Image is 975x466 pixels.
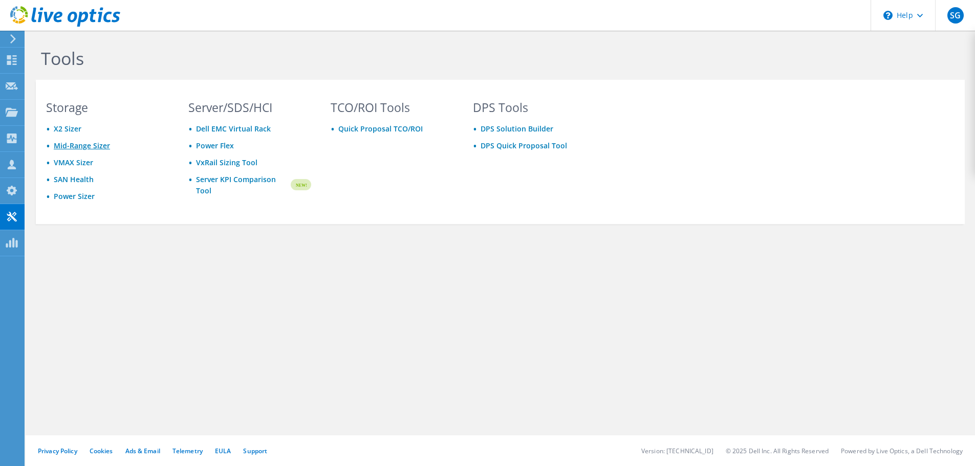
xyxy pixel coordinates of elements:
[54,191,95,201] a: Power Sizer
[331,102,453,113] h3: TCO/ROI Tools
[641,447,713,455] li: Version: [TECHNICAL_ID]
[38,447,77,455] a: Privacy Policy
[196,158,257,167] a: VxRail Sizing Tool
[54,174,94,184] a: SAN Health
[243,447,267,455] a: Support
[188,102,311,113] h3: Server/SDS/HCI
[41,48,732,69] h1: Tools
[481,124,553,134] a: DPS Solution Builder
[481,141,567,150] a: DPS Quick Proposal Tool
[90,447,113,455] a: Cookies
[338,124,423,134] a: Quick Proposal TCO/ROI
[172,447,203,455] a: Telemetry
[125,447,160,455] a: Ads & Email
[947,7,964,24] span: SG
[54,141,110,150] a: Mid-Range Sizer
[883,11,893,20] svg: \n
[726,447,829,455] li: © 2025 Dell Inc. All Rights Reserved
[46,102,169,113] h3: Storage
[473,102,596,113] h3: DPS Tools
[215,447,231,455] a: EULA
[289,173,311,197] img: new-badge.svg
[196,174,289,196] a: Server KPI Comparison Tool
[196,124,271,134] a: Dell EMC Virtual Rack
[841,447,963,455] li: Powered by Live Optics, a Dell Technology
[54,124,81,134] a: X2 Sizer
[196,141,234,150] a: Power Flex
[54,158,93,167] a: VMAX Sizer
